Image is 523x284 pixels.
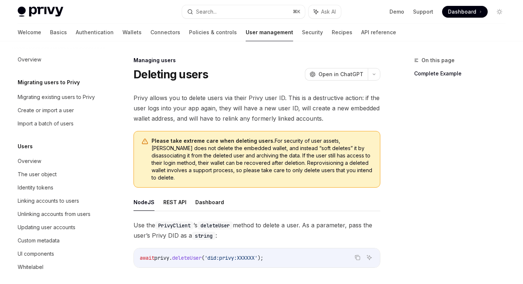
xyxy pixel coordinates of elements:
button: Toggle dark mode [494,6,505,18]
a: Basics [50,24,67,41]
svg: Warning [141,138,149,145]
span: ( [202,255,204,261]
span: ); [257,255,263,261]
div: Unlinking accounts from users [18,210,90,219]
div: Search... [196,7,217,16]
a: Authentication [76,24,114,41]
div: Import a batch of users [18,119,74,128]
div: Updating user accounts [18,223,75,232]
button: Dashboard [195,194,224,211]
button: Ask AI [309,5,341,18]
span: ⌘ K [293,9,300,15]
button: Open in ChatGPT [305,68,368,81]
div: The user object [18,170,57,179]
a: Custom metadata [12,234,106,247]
a: API reference [361,24,396,41]
div: Managing users [134,57,380,64]
a: Unlinking accounts from users [12,207,106,221]
a: Migrating existing users to Privy [12,90,106,104]
code: PrivyClient [155,221,193,230]
span: await [140,255,154,261]
a: Import a batch of users [12,117,106,130]
span: Privy allows you to delete users via their Privy user ID. This is a destructive action: if the us... [134,93,380,124]
strong: Please take extreme care when deleting users. [152,138,275,144]
div: Overview [18,55,41,64]
span: 'did:privy:XXXXXX' [204,255,257,261]
a: Dashboard [442,6,488,18]
a: Overview [12,53,106,66]
h5: Users [18,142,33,151]
span: . [169,255,172,261]
a: The user object [12,168,106,181]
div: Custom metadata [18,236,60,245]
a: Updating user accounts [12,221,106,234]
a: Security [302,24,323,41]
a: Policies & controls [189,24,237,41]
div: Migrating existing users to Privy [18,93,95,102]
span: On this page [421,56,455,65]
code: string [192,232,216,240]
a: Linking accounts to users [12,194,106,207]
a: Welcome [18,24,41,41]
div: Whitelabel [18,263,43,271]
a: Complete Example [414,68,511,79]
img: light logo [18,7,63,17]
span: Ask AI [321,8,336,15]
h5: Migrating users to Privy [18,78,80,87]
span: For security of user assets, [PERSON_NAME] does not delete the embedded wallet, and instead “soft... [152,137,373,181]
div: Create or import a user [18,106,74,115]
div: Linking accounts to users [18,196,79,205]
a: Connectors [150,24,180,41]
span: deleteUser [172,255,202,261]
code: deleteUser [198,221,233,230]
button: Copy the contents from the code block [353,253,362,262]
a: Support [413,8,433,15]
a: Whitelabel [12,260,106,274]
a: Demo [389,8,404,15]
a: Identity tokens [12,181,106,194]
span: Use the ’s method to delete a user. As a parameter, pass the user’s Privy DID as a : [134,220,380,241]
button: NodeJS [134,194,154,211]
h1: Deleting users [134,68,209,81]
a: UI components [12,247,106,260]
a: Recipes [332,24,352,41]
div: UI components [18,249,54,258]
a: Overview [12,155,106,168]
button: Search...⌘K [182,5,305,18]
a: User management [246,24,293,41]
span: Open in ChatGPT [319,71,363,78]
button: REST API [163,194,186,211]
div: Overview [18,157,41,166]
span: Dashboard [448,8,476,15]
div: Identity tokens [18,183,53,192]
a: Create or import a user [12,104,106,117]
button: Ask AI [364,253,374,262]
span: privy [154,255,169,261]
a: Wallets [122,24,142,41]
